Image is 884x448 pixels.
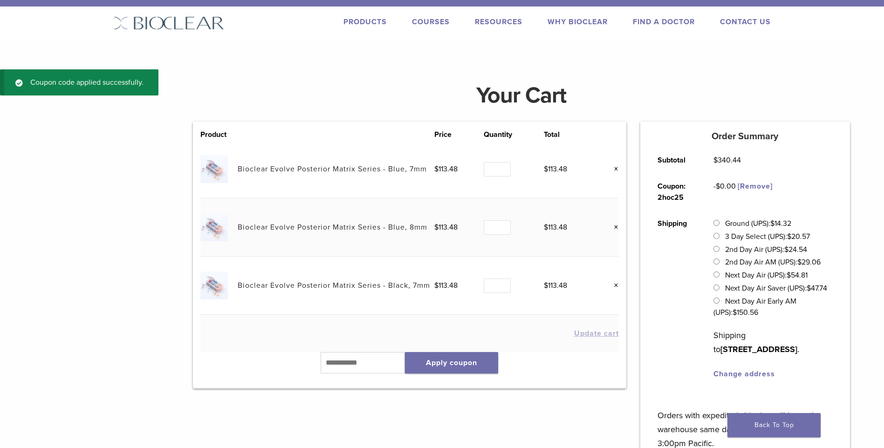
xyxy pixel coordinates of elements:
a: Courses [412,17,450,27]
label: Next Day Air Saver (UPS): [725,284,827,293]
strong: [STREET_ADDRESS] [720,344,797,354]
span: $ [787,271,791,280]
label: Ground (UPS): [725,219,791,228]
span: $ [784,245,788,254]
td: - [703,173,783,210]
span: $ [434,223,439,232]
th: Total [544,129,593,140]
h1: Your Cart [186,84,857,107]
span: 0.00 [716,182,736,191]
a: Resources [475,17,522,27]
bdi: 113.48 [544,164,567,174]
button: Update cart [574,330,619,337]
label: Next Day Air (UPS): [725,271,808,280]
span: $ [716,182,720,191]
th: Quantity [484,129,544,140]
label: 2nd Day Air (UPS): [725,245,807,254]
span: $ [544,281,548,290]
a: Bioclear Evolve Posterior Matrix Series - Blue, 8mm [238,223,427,232]
th: Shipping [647,210,703,387]
label: 2nd Day Air AM (UPS): [725,258,821,267]
bdi: 47.74 [807,284,827,293]
a: Bioclear Evolve Posterior Matrix Series - Blue, 7mm [238,164,427,174]
label: 3 Day Select (UPS): [725,232,810,241]
a: Back To Top [727,413,821,437]
th: Product [200,129,238,140]
th: Price [434,129,484,140]
bdi: 14.32 [770,219,791,228]
bdi: 113.48 [544,281,567,290]
img: Bioclear Evolve Posterior Matrix Series - Blue, 8mm [200,213,228,241]
a: Remove this item [607,279,619,292]
bdi: 113.48 [434,281,458,290]
bdi: 54.81 [787,271,808,280]
span: $ [434,164,439,174]
bdi: 340.44 [713,156,741,165]
a: Remove 2hoc25 coupon [738,182,773,191]
a: Contact Us [720,17,771,27]
bdi: 113.48 [434,223,458,232]
bdi: 20.57 [787,232,810,241]
a: Remove this item [607,221,619,233]
a: Remove this item [607,163,619,175]
bdi: 24.54 [784,245,807,254]
bdi: 113.48 [544,223,567,232]
th: Coupon: 2hoc25 [647,173,703,210]
span: $ [797,258,802,267]
img: Bioclear Evolve Posterior Matrix Series - Blue, 7mm [200,155,228,183]
a: Bioclear Evolve Posterior Matrix Series - Black, 7mm [238,281,430,290]
th: Subtotal [647,147,703,173]
span: $ [544,164,548,174]
img: Bioclear [114,16,224,30]
button: Apply coupon [405,352,498,373]
span: $ [807,284,811,293]
span: $ [733,308,737,317]
bdi: 150.56 [733,308,758,317]
span: $ [713,156,718,165]
a: Products [343,17,387,27]
p: Shipping to . [713,328,832,356]
bdi: 29.06 [797,258,821,267]
span: $ [787,232,791,241]
span: $ [434,281,439,290]
label: Next Day Air Early AM (UPS): [713,297,796,317]
bdi: 113.48 [434,164,458,174]
img: Bioclear Evolve Posterior Matrix Series - Black, 7mm [200,272,228,299]
a: Find A Doctor [633,17,695,27]
h5: Order Summary [640,131,850,142]
span: $ [770,219,774,228]
span: $ [544,223,548,232]
a: Why Bioclear [548,17,608,27]
a: Change address [713,369,775,379]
